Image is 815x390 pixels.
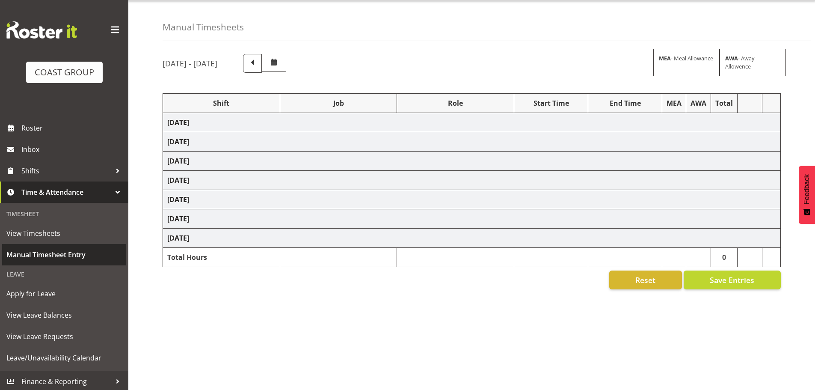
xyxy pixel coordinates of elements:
[593,98,658,108] div: End Time
[519,98,584,108] div: Start Time
[2,283,126,304] a: Apply for Leave
[163,190,781,209] td: [DATE]
[653,49,720,76] div: - Meal Allowance
[6,227,122,240] span: View Timesheets
[6,330,122,343] span: View Leave Requests
[711,248,738,267] td: 0
[715,98,733,108] div: Total
[6,351,122,364] span: Leave/Unavailability Calendar
[2,223,126,244] a: View Timesheets
[799,166,815,224] button: Feedback - Show survey
[667,98,682,108] div: MEA
[2,205,126,223] div: Timesheet
[163,209,781,229] td: [DATE]
[2,326,126,347] a: View Leave Requests
[691,98,706,108] div: AWA
[21,122,124,134] span: Roster
[21,164,111,177] span: Shifts
[2,244,126,265] a: Manual Timesheet Entry
[163,132,781,152] td: [DATE]
[803,174,811,204] span: Feedback
[163,59,217,68] h5: [DATE] - [DATE]
[163,152,781,171] td: [DATE]
[725,54,738,62] strong: AWA
[6,248,122,261] span: Manual Timesheet Entry
[163,171,781,190] td: [DATE]
[35,66,94,79] div: COAST GROUP
[635,274,655,286] span: Reset
[163,248,280,267] td: Total Hours
[163,113,781,132] td: [DATE]
[609,271,682,289] button: Reset
[163,22,244,32] h4: Manual Timesheets
[21,186,111,199] span: Time & Attendance
[401,98,510,108] div: Role
[659,54,671,62] strong: MEA
[6,309,122,322] span: View Leave Balances
[21,143,124,156] span: Inbox
[2,347,126,369] a: Leave/Unavailability Calendar
[6,287,122,300] span: Apply for Leave
[710,274,754,286] span: Save Entries
[2,265,126,283] div: Leave
[21,375,111,388] span: Finance & Reporting
[285,98,393,108] div: Job
[2,304,126,326] a: View Leave Balances
[167,98,276,108] div: Shift
[6,21,77,39] img: Rosterit website logo
[720,49,786,76] div: - Away Allowence
[163,229,781,248] td: [DATE]
[684,271,781,289] button: Save Entries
